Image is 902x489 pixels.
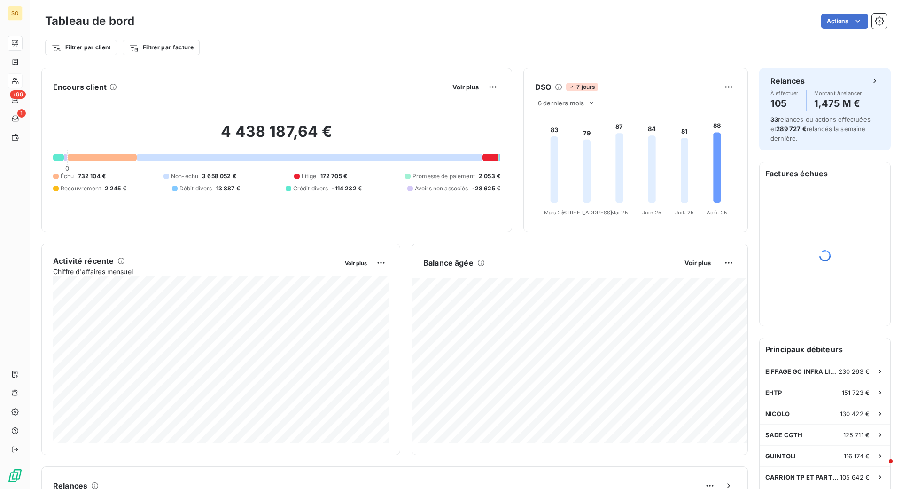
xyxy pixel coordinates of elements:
span: EIFFAGE GC INFRA LINEAIRES [765,368,839,375]
tspan: Mai 25 [611,209,628,216]
span: 33 [770,116,778,123]
button: Actions [821,14,868,29]
span: Voir plus [452,83,479,91]
span: relances ou actions effectuées et relancés la semaine dernière. [770,116,871,142]
span: Échu [61,172,74,181]
h6: Factures échues [760,162,890,185]
span: -114 232 € [332,184,362,193]
span: Non-échu [171,172,198,181]
button: Voir plus [342,259,370,267]
span: 2 053 € [479,172,500,181]
span: -28 625 € [472,184,500,193]
span: 230 263 € [839,368,870,375]
tspan: Juin 25 [642,209,661,216]
h6: Relances [770,75,805,87]
tspan: Août 25 [707,209,727,216]
h6: Encours client [53,81,107,93]
span: 2 245 € [105,184,126,193]
span: 151 723 € [842,389,870,396]
span: 125 711 € [843,431,870,439]
span: 0 [65,165,69,172]
span: NICOLO [765,410,790,418]
span: EHTP [765,389,782,396]
span: Voir plus [684,259,711,267]
h6: DSO [535,81,551,93]
span: GUINTOLI [765,452,796,460]
tspan: [STREET_ADDRESS] [561,209,612,216]
span: Débit divers [179,184,212,193]
span: À effectuer [770,90,799,96]
span: Montant à relancer [814,90,862,96]
span: Avoirs non associés [415,184,468,193]
span: SADE CGTH [765,431,802,439]
span: Chiffre d'affaires mensuel [53,267,338,276]
div: SO [8,6,23,21]
iframe: Intercom live chat [870,457,893,480]
tspan: Mars 25 [544,209,565,216]
h3: Tableau de bord [45,13,134,30]
img: Logo LeanPay [8,468,23,483]
span: 7 jours [566,83,598,91]
h4: 1,475 M € [814,96,862,111]
span: 130 422 € [840,410,870,418]
span: 1 [17,109,26,118]
h6: Activité récente [53,255,114,267]
button: Filtrer par facture [123,40,200,55]
span: Litige [302,172,317,181]
h4: 105 [770,96,799,111]
span: Crédit divers [293,184,328,193]
span: +99 [10,90,26,99]
span: Promesse de paiement [412,172,475,181]
a: +99 [8,92,22,107]
span: 289 727 € [776,125,806,133]
span: 732 104 € [78,172,106,181]
span: 105 642 € [840,473,870,481]
tspan: Juil. 25 [675,209,694,216]
a: 1 [8,111,22,126]
h6: Balance âgée [423,257,474,268]
button: Filtrer par client [45,40,117,55]
span: Recouvrement [61,184,101,193]
span: 172 705 € [320,172,347,181]
h2: 4 438 187,64 € [53,122,500,150]
span: 116 174 € [844,452,870,460]
span: 3 658 052 € [202,172,236,181]
span: 6 derniers mois [538,99,584,107]
button: Voir plus [450,83,482,91]
h6: Principaux débiteurs [760,338,890,361]
button: Voir plus [682,259,714,267]
span: Voir plus [345,260,367,267]
span: 13 887 € [216,184,240,193]
span: CARRION TP ET PARTICULIERS [765,473,840,481]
